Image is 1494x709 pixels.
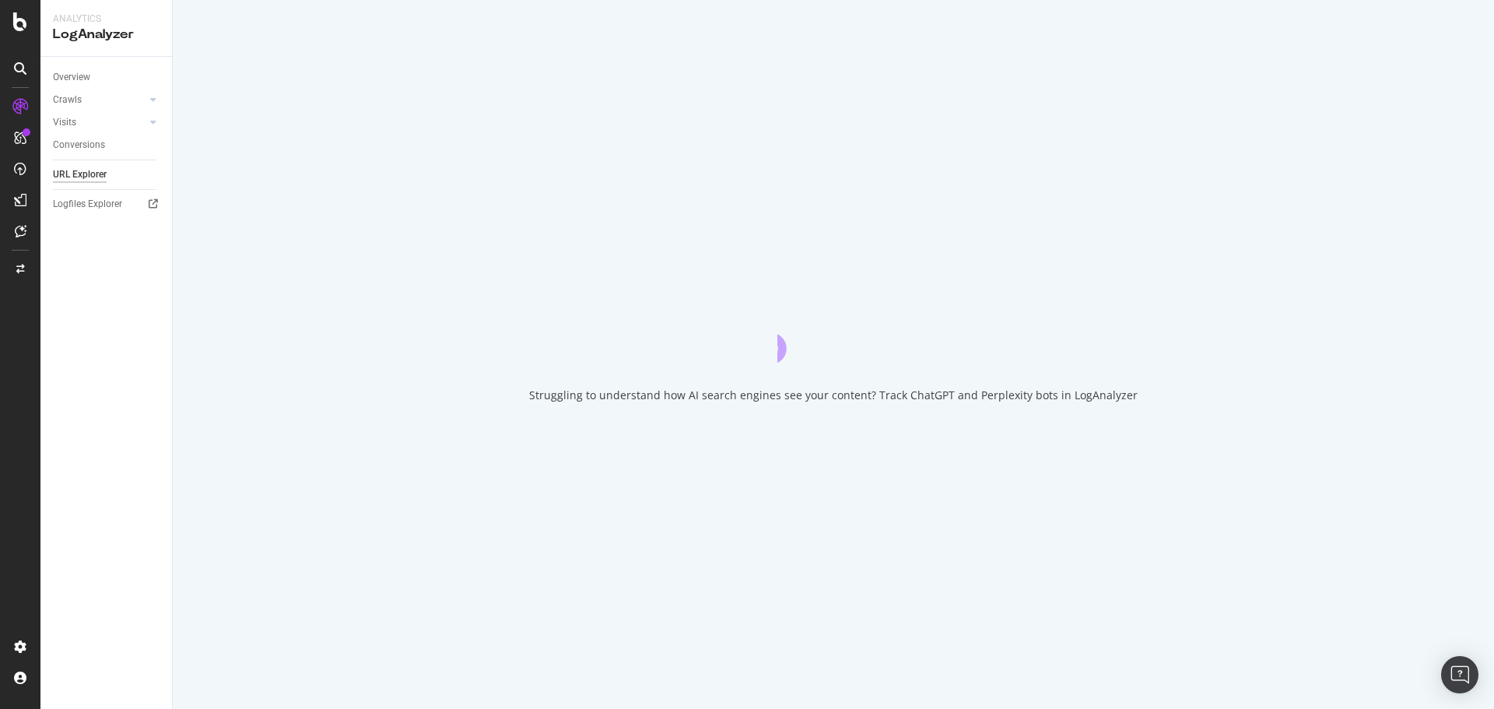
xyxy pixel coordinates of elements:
[53,137,161,153] a: Conversions
[53,69,90,86] div: Overview
[529,388,1138,403] div: Struggling to understand how AI search engines see your content? Track ChatGPT and Perplexity bot...
[53,167,161,183] a: URL Explorer
[53,12,160,26] div: Analytics
[53,69,161,86] a: Overview
[53,26,160,44] div: LogAnalyzer
[53,114,146,131] a: Visits
[53,137,105,153] div: Conversions
[53,196,122,212] div: Logfiles Explorer
[53,92,82,108] div: Crawls
[53,114,76,131] div: Visits
[53,196,161,212] a: Logfiles Explorer
[53,167,107,183] div: URL Explorer
[1441,656,1478,693] div: Open Intercom Messenger
[53,92,146,108] a: Crawls
[777,307,889,363] div: animation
